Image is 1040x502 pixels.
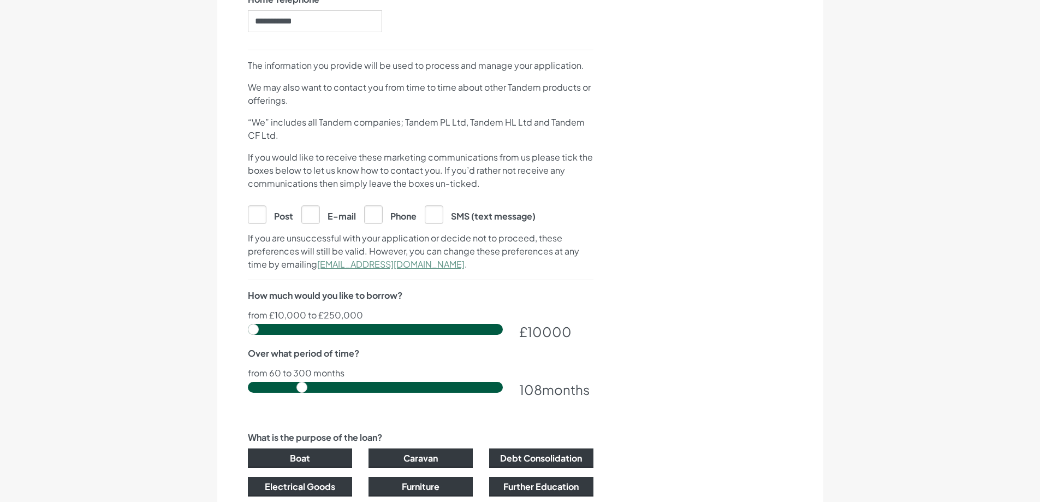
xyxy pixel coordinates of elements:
label: E-mail [301,205,356,223]
p: The information you provide will be used to process and manage your application. [248,59,593,72]
label: Over what period of time? [248,347,359,360]
label: Post [248,205,293,223]
p: “We” includes all Tandem companies; Tandem PL Ltd, Tandem HL Ltd and Tandem CF Ltd. [248,116,593,142]
div: months [519,380,593,399]
p: If you are unsuccessful with your application or decide not to proceed, these preferences will st... [248,232,593,271]
span: 108 [519,381,542,398]
p: from 60 to 300 months [248,369,593,377]
p: If you would like to receive these marketing communications from us please tick the boxes below t... [248,151,593,190]
label: SMS (text message) [425,205,536,223]
button: Caravan [369,448,473,468]
button: Furniture [369,477,473,497]
span: 10000 [527,323,572,340]
label: Phone [364,205,417,223]
p: from £10,000 to £250,000 [248,311,593,320]
div: £ [519,322,593,341]
button: Further Education [489,477,593,497]
button: Debt Consolidation [489,448,593,468]
a: [EMAIL_ADDRESS][DOMAIN_NAME] [317,258,465,270]
p: We may also want to contact you from time to time about other Tandem products or offerings. [248,81,593,107]
label: What is the purpose of the loan? [248,431,382,444]
label: How much would you like to borrow? [248,289,402,302]
button: Boat [248,448,352,468]
button: Electrical Goods [248,477,352,497]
